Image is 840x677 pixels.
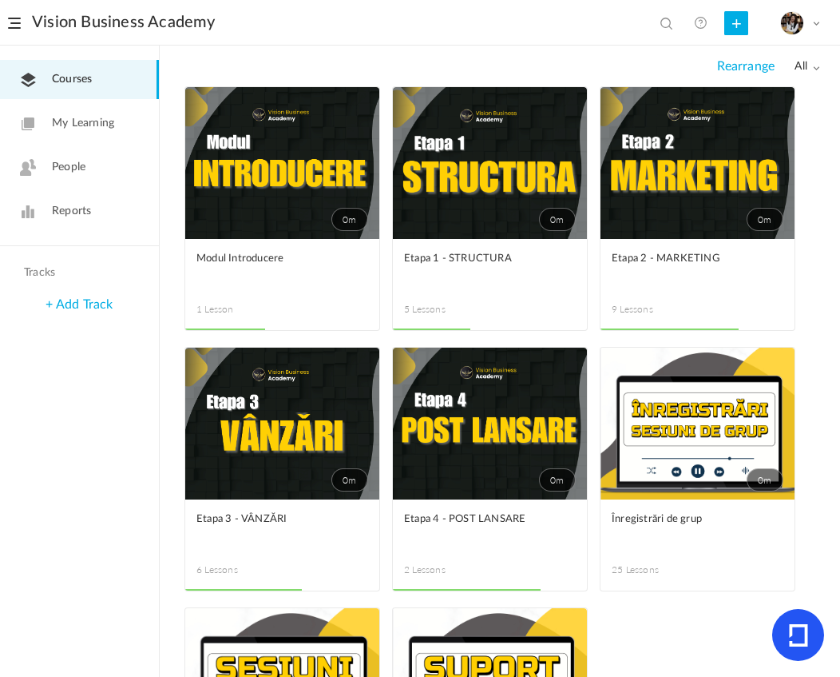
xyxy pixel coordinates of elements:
[185,87,379,239] a: 0m
[612,511,783,547] a: Înregistrări de grup
[331,468,368,492] span: 0m
[612,250,783,286] a: Etapa 2 - MARKETING
[52,203,91,220] span: Reports
[196,250,368,286] a: Modul Introducere
[331,208,368,231] span: 0m
[393,348,587,500] a: 0m
[404,511,576,547] a: Etapa 4 - POST LANSARE
[539,468,576,492] span: 0m
[612,302,698,317] span: 9 Lessons
[32,13,216,32] a: Vision Business Academy
[600,87,794,239] a: 0m
[52,71,92,88] span: Courses
[404,563,490,577] span: 2 Lessons
[404,250,576,286] a: Etapa 1 - STRUCTURA
[747,468,783,492] span: 0m
[794,60,820,74] span: all
[781,12,803,34] img: tempimagehs7pti.png
[747,208,783,231] span: 0m
[52,115,114,132] span: My Learning
[612,511,759,528] span: Înregistrări de grup
[404,302,490,317] span: 5 Lessons
[600,348,794,500] a: 0m
[404,511,552,528] span: Etapa 4 - POST LANSARE
[196,511,368,547] a: Etapa 3 - VÂNZĂRI
[185,348,379,500] a: 0m
[612,250,759,268] span: Etapa 2 - MARKETING
[393,87,587,239] a: 0m
[717,59,775,74] span: Rearrange
[196,563,283,577] span: 6 Lessons
[46,298,113,311] a: + Add Track
[196,511,344,528] span: Etapa 3 - VÂNZĂRI
[539,208,576,231] span: 0m
[196,302,283,317] span: 1 Lesson
[196,250,344,268] span: Modul Introducere
[24,266,131,280] h4: Tracks
[52,159,85,176] span: People
[612,563,698,577] span: 25 Lessons
[404,250,552,268] span: Etapa 1 - STRUCTURA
